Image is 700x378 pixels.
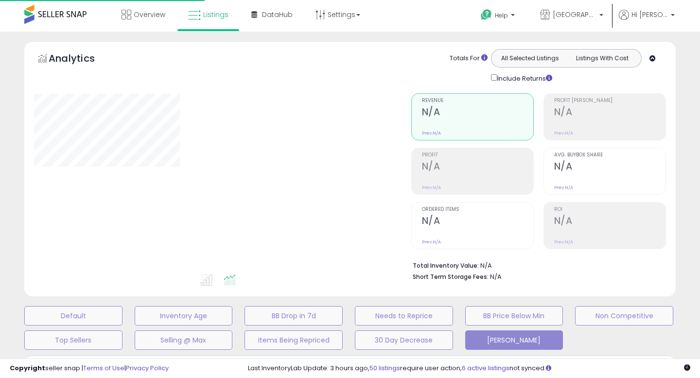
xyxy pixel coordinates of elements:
[422,106,533,120] h2: N/A
[422,185,441,190] small: Prev: N/A
[245,330,343,350] button: Items Being Repriced
[422,161,533,174] h2: N/A
[10,363,45,373] strong: Copyright
[554,239,573,245] small: Prev: N/A
[24,330,122,350] button: Top Sellers
[473,1,525,32] a: Help
[465,330,563,350] button: [PERSON_NAME]
[553,10,596,19] span: [GEOGRAPHIC_DATA]
[413,273,489,281] b: Short Term Storage Fees:
[566,52,638,65] button: Listings With Cost
[554,130,573,136] small: Prev: N/A
[575,306,673,326] button: Non Competitive
[494,52,566,65] button: All Selected Listings
[450,54,488,63] div: Totals For
[355,330,453,350] button: 30 Day Decrease
[495,11,508,19] span: Help
[631,10,668,19] span: Hi [PERSON_NAME]
[554,207,665,212] span: ROI
[554,215,665,228] h2: N/A
[554,185,573,190] small: Prev: N/A
[422,153,533,158] span: Profit
[245,306,343,326] button: BB Drop in 7d
[413,259,659,271] li: N/A
[262,10,293,19] span: DataHub
[135,330,233,350] button: Selling @ Max
[355,306,453,326] button: Needs to Reprice
[422,98,533,103] span: Revenue
[422,207,533,212] span: Ordered Items
[619,10,675,32] a: Hi [PERSON_NAME]
[49,52,114,68] h5: Analytics
[480,9,492,21] i: Get Help
[554,153,665,158] span: Avg. Buybox Share
[554,98,665,103] span: Profit [PERSON_NAME]
[413,261,479,270] b: Total Inventory Value:
[10,364,169,373] div: seller snap | |
[203,10,228,19] span: Listings
[465,306,563,326] button: BB Price Below Min
[422,130,441,136] small: Prev: N/A
[422,215,533,228] h2: N/A
[554,106,665,120] h2: N/A
[422,239,441,245] small: Prev: N/A
[134,10,165,19] span: Overview
[24,306,122,326] button: Default
[554,161,665,174] h2: N/A
[135,306,233,326] button: Inventory Age
[484,72,564,84] div: Include Returns
[490,272,502,281] span: N/A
